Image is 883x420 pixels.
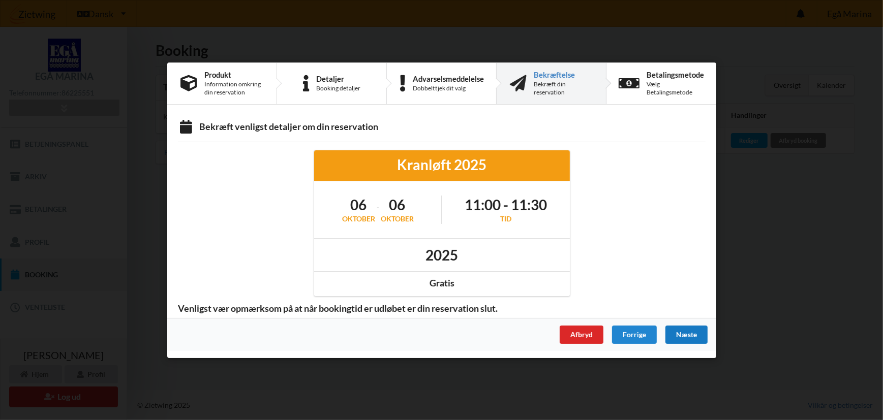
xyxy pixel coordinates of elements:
div: Vælg Betalingsmetode [647,80,704,96]
div: Betalingsmetode [647,70,704,78]
span: - [376,203,379,212]
div: oktober [342,214,375,224]
div: Dobbelttjek dit valg [412,84,483,92]
div: Bekræftelse [534,70,593,78]
div: Booking detaljer [316,84,360,92]
div: Kranløft 2025 [321,155,562,174]
div: Detaljer [316,74,360,82]
div: Produkt [204,70,263,78]
div: Bekræft venligst detaljer om din reservation [178,121,706,135]
div: Advarselsmeddelelse [412,74,483,82]
div: oktober [380,214,413,224]
div: Tid [464,214,546,224]
h1: 11:00 - 11:30 [464,196,546,214]
h1: 06 [380,196,413,214]
div: Gratis [321,277,562,289]
span: Venligst vær opmærksom på at når bookingtid er udløbet er din reservation slut. [171,302,505,314]
div: Afbryd [559,325,603,343]
div: Bekræft din reservation [534,80,593,96]
div: Information omkring din reservation [204,80,263,96]
div: Forrige [612,325,656,343]
div: Næste [665,325,707,343]
h1: 06 [342,196,375,214]
h1: 2025 [425,245,458,264]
